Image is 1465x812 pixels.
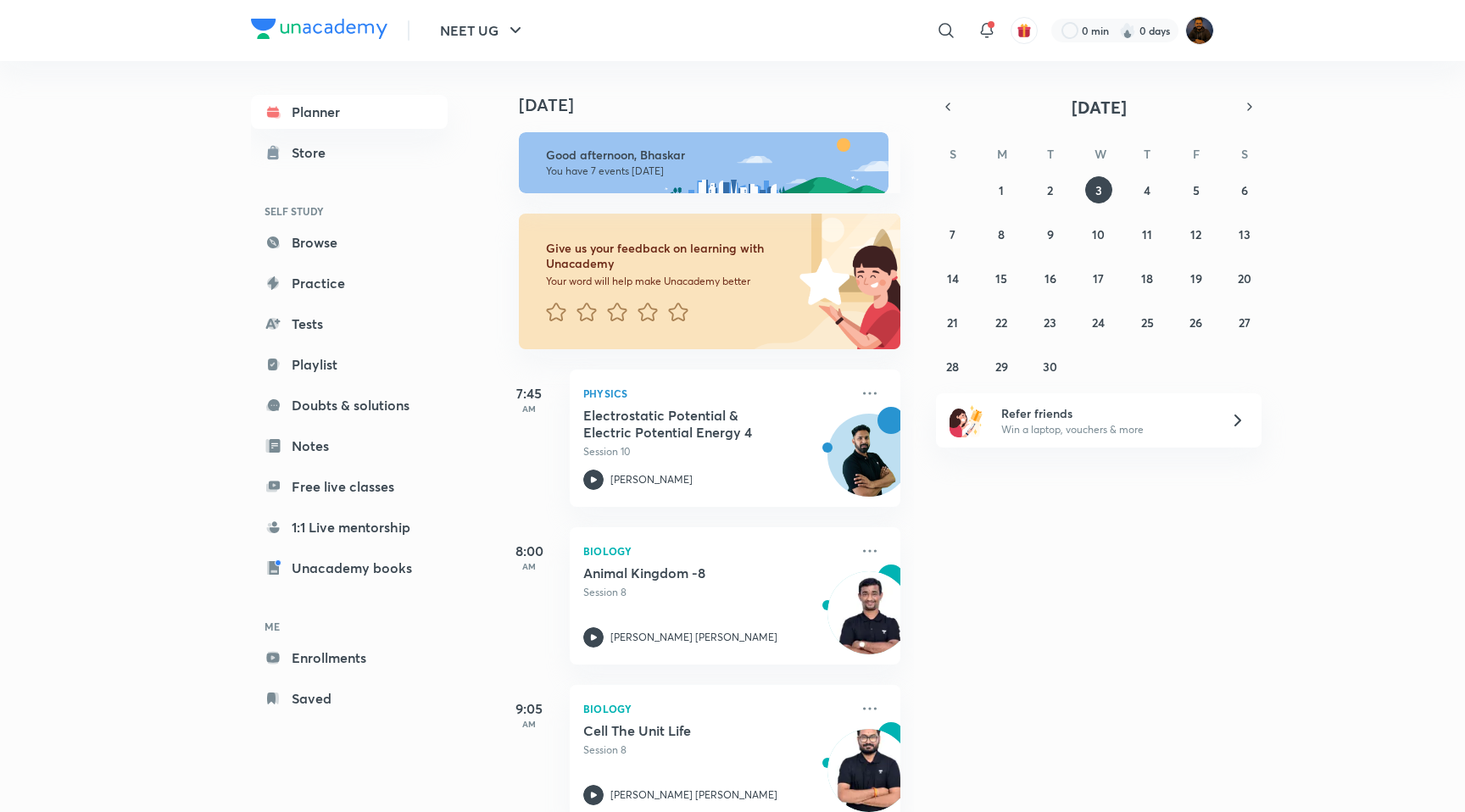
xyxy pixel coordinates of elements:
[960,95,1238,119] button: [DATE]
[251,612,448,641] h6: ME
[1231,309,1258,336] button: September 27, 2025
[583,742,849,758] p: Session 8
[1190,270,1202,286] abbr: September 19, 2025
[947,314,958,331] abbr: September 21, 2025
[251,641,448,675] a: Enrollments
[519,95,917,115] h4: [DATE]
[995,314,1007,331] abbr: September 22, 2025
[1183,220,1210,247] button: September 12, 2025
[1183,264,1210,292] button: September 19, 2025
[430,14,536,47] button: NEET UG
[998,226,1005,242] abbr: September 8, 2025
[251,388,448,422] a: Doubts & solutions
[1189,314,1202,331] abbr: September 26, 2025
[1144,146,1150,162] abbr: Thursday
[1093,270,1104,286] abbr: September 17, 2025
[995,270,1007,286] abbr: September 15, 2025
[999,182,1004,198] abbr: September 1, 2025
[495,719,563,729] p: AM
[583,444,849,459] p: Session 10
[1085,176,1112,203] button: September 3, 2025
[1193,146,1200,162] abbr: Friday
[1239,226,1251,242] abbr: September 13, 2025
[1231,264,1258,292] button: September 20, 2025
[1142,226,1152,242] abbr: September 11, 2025
[1043,359,1057,375] abbr: September 30, 2025
[610,787,777,803] p: [PERSON_NAME] [PERSON_NAME]
[251,551,448,585] a: Unacademy books
[583,698,849,719] p: Biology
[939,309,966,336] button: September 21, 2025
[1037,309,1064,336] button: September 23, 2025
[583,722,794,739] h5: Cell The Unit Life
[1044,270,1056,286] abbr: September 16, 2025
[1047,182,1053,198] abbr: September 2, 2025
[1095,182,1102,198] abbr: September 3, 2025
[950,226,955,242] abbr: September 7, 2025
[946,359,959,375] abbr: September 28, 2025
[546,275,794,288] p: Your word will help make Unacademy better
[1119,22,1136,39] img: streak
[988,353,1015,380] button: September 29, 2025
[1134,176,1161,203] button: September 4, 2025
[519,132,888,193] img: afternoon
[988,176,1015,203] button: September 1, 2025
[546,147,873,163] h6: Good afternoon, Bhaskar
[997,146,1007,162] abbr: Monday
[950,146,956,162] abbr: Sunday
[1231,220,1258,247] button: September 13, 2025
[251,510,448,544] a: 1:1 Live mentorship
[1037,264,1064,292] button: September 16, 2025
[546,164,873,178] p: You have 7 events [DATE]
[1092,226,1105,242] abbr: September 10, 2025
[1092,314,1105,331] abbr: September 24, 2025
[1144,182,1150,198] abbr: September 4, 2025
[828,423,910,504] img: Avatar
[251,307,448,341] a: Tests
[1183,309,1210,336] button: September 26, 2025
[251,470,448,503] a: Free live classes
[292,142,336,163] div: Store
[251,19,387,39] img: Company Logo
[1011,17,1038,44] button: avatar
[1185,16,1214,45] img: Bhaskar Pratim Bhagawati
[950,403,983,437] img: referral
[1183,176,1210,203] button: September 5, 2025
[610,630,777,645] p: [PERSON_NAME] [PERSON_NAME]
[251,19,387,43] a: Company Logo
[1231,176,1258,203] button: September 6, 2025
[495,541,563,561] h5: 8:00
[1141,270,1153,286] abbr: September 18, 2025
[583,541,849,561] p: Biology
[251,136,448,170] a: Store
[1037,176,1064,203] button: September 2, 2025
[1047,146,1054,162] abbr: Tuesday
[583,565,794,581] h5: Animal Kingdom -8
[251,348,448,381] a: Playlist
[251,225,448,259] a: Browse
[1134,264,1161,292] button: September 18, 2025
[939,264,966,292] button: September 14, 2025
[583,585,849,600] p: Session 8
[939,353,966,380] button: September 28, 2025
[583,407,794,441] h5: Electrostatic Potential & Electric Potential Energy 4
[1134,309,1161,336] button: September 25, 2025
[495,698,563,719] h5: 9:05
[251,429,448,463] a: Notes
[1085,220,1112,247] button: September 10, 2025
[583,383,849,403] p: Physics
[1017,23,1032,38] img: avatar
[1044,314,1056,331] abbr: September 23, 2025
[495,383,563,403] h5: 7:45
[1085,264,1112,292] button: September 17, 2025
[1047,226,1054,242] abbr: September 9, 2025
[1239,314,1251,331] abbr: September 27, 2025
[1037,220,1064,247] button: September 9, 2025
[495,561,563,571] p: AM
[1072,96,1127,119] span: [DATE]
[251,681,448,715] a: Saved
[947,270,959,286] abbr: September 14, 2025
[939,220,966,247] button: September 7, 2025
[742,214,900,349] img: feedback_image
[251,95,448,129] a: Planner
